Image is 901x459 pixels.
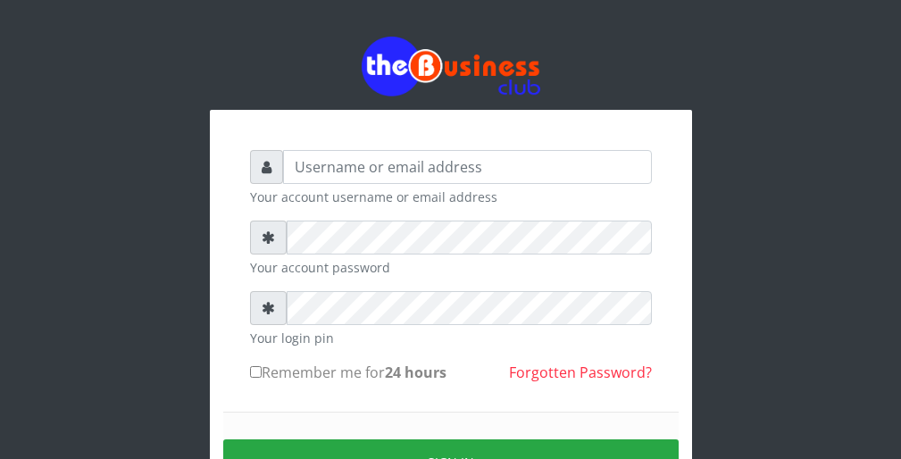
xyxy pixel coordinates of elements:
[250,329,652,347] small: Your login pin
[250,362,446,383] label: Remember me for
[250,258,652,277] small: Your account password
[250,366,262,378] input: Remember me for24 hours
[509,363,652,382] a: Forgotten Password?
[250,188,652,206] small: Your account username or email address
[385,363,446,382] b: 24 hours
[283,150,652,184] input: Username or email address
